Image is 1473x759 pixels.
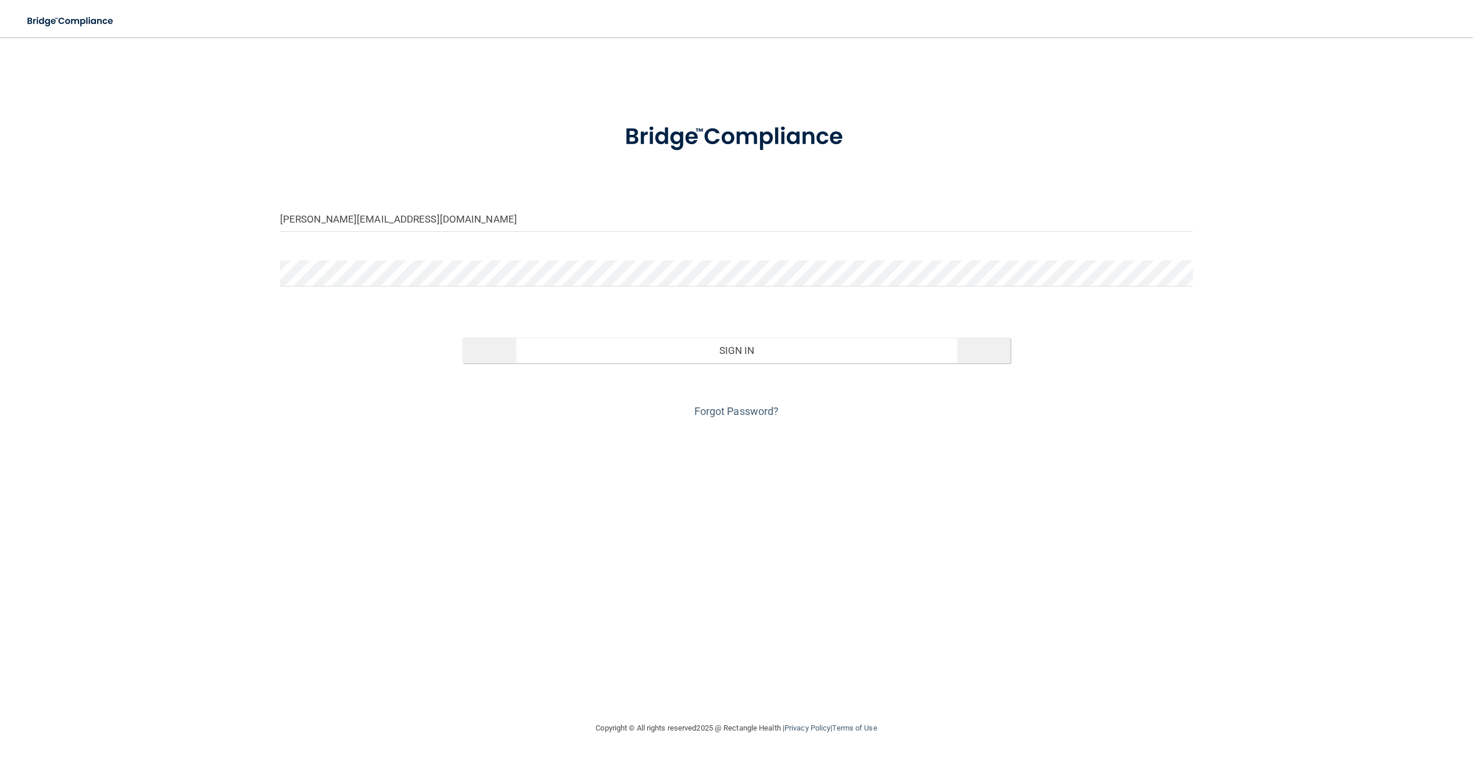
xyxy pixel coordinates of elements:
a: Privacy Policy [784,724,830,732]
button: Sign In [463,338,1010,363]
a: Forgot Password? [694,405,779,417]
img: bridge_compliance_login_screen.278c3ca4.svg [601,107,872,167]
img: bridge_compliance_login_screen.278c3ca4.svg [17,9,124,33]
a: Terms of Use [832,724,877,732]
input: Email [280,206,1193,232]
div: Copyright © All rights reserved 2025 @ Rectangle Health | | [525,710,949,747]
